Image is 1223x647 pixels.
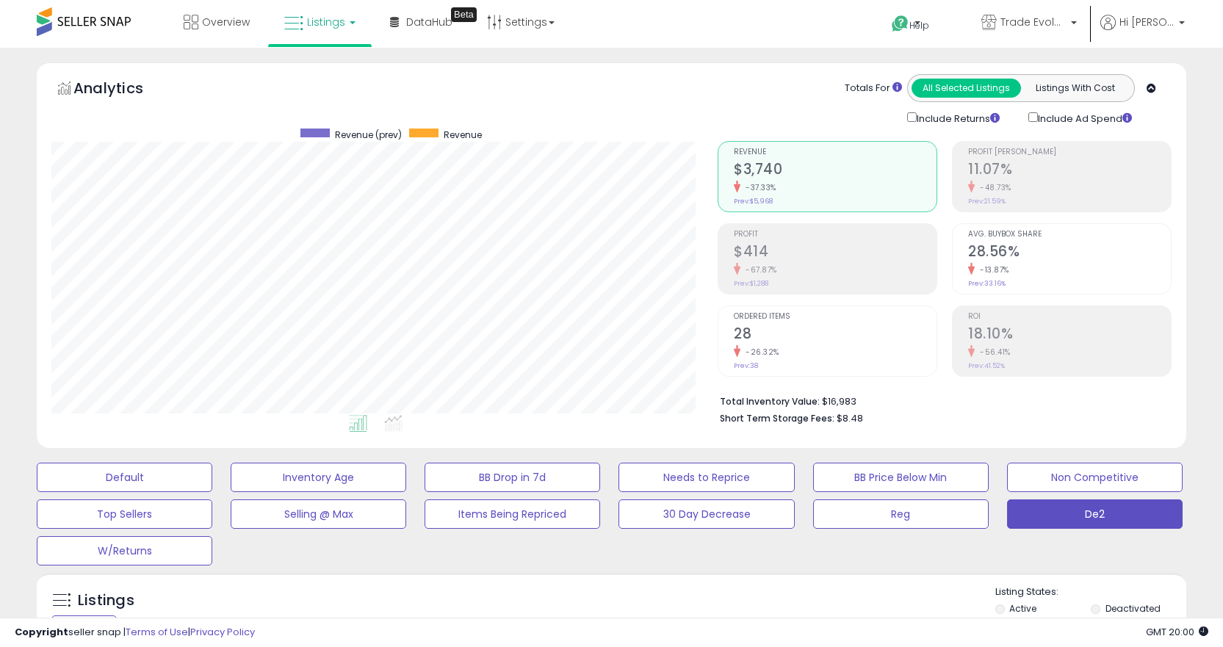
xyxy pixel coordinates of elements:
a: Help [880,4,958,48]
a: Privacy Policy [190,625,255,639]
h2: $414 [734,243,937,263]
div: Clear All Filters [51,615,117,629]
small: -13.87% [975,264,1009,275]
div: Totals For [845,82,902,95]
small: Prev: $1,288 [734,279,768,288]
small: -37.33% [740,182,776,193]
button: Needs to Reprice [618,463,794,492]
span: Avg. Buybox Share [968,231,1171,239]
span: Ordered Items [734,313,937,321]
p: Listing States: [995,585,1186,599]
button: 30 Day Decrease [618,499,794,529]
h2: 28 [734,325,937,345]
h5: Analytics [73,78,172,102]
button: Reg [813,499,989,529]
small: Prev: 33.16% [968,279,1006,288]
small: Prev: 21.59% [968,197,1006,206]
button: W/Returns [37,536,212,565]
button: All Selected Listings [912,79,1021,98]
button: Non Competitive [1007,463,1183,492]
button: Items Being Repriced [425,499,600,529]
div: Include Returns [896,109,1017,126]
h2: 28.56% [968,243,1171,263]
span: Overview [202,15,250,29]
span: Profit [PERSON_NAME] [968,148,1171,156]
div: Include Ad Spend [1017,109,1155,126]
span: Help [909,19,929,32]
span: Hi [PERSON_NAME] [1119,15,1175,29]
span: DataHub [406,15,452,29]
span: Listings [307,15,345,29]
span: Revenue [734,148,937,156]
i: Get Help [891,15,909,33]
div: seller snap | | [15,626,255,640]
small: -56.41% [975,347,1011,358]
small: Prev: $5,968 [734,197,773,206]
b: Total Inventory Value: [720,395,820,408]
b: Short Term Storage Fees: [720,412,834,424]
button: Inventory Age [231,463,406,492]
small: -48.73% [975,182,1011,193]
small: Prev: 38 [734,361,758,370]
button: Listings With Cost [1020,79,1130,98]
span: 2025-10-6 20:00 GMT [1146,625,1208,639]
button: Selling @ Max [231,499,406,529]
a: Terms of Use [126,625,188,639]
strong: Copyright [15,625,68,639]
span: $8.48 [837,411,863,425]
span: Revenue [444,129,482,141]
li: $16,983 [720,391,1161,409]
h2: 11.07% [968,161,1171,181]
label: Deactivated [1105,602,1161,615]
button: BB Price Below Min [813,463,989,492]
span: ROI [968,313,1171,321]
button: De2 [1007,499,1183,529]
label: Active [1009,602,1036,615]
button: Top Sellers [37,499,212,529]
button: Default [37,463,212,492]
span: Profit [734,231,937,239]
h5: Listings [78,590,134,611]
a: Hi [PERSON_NAME] [1100,15,1185,48]
small: -26.32% [740,347,779,358]
span: Revenue (prev) [335,129,402,141]
h2: 18.10% [968,325,1171,345]
small: Prev: 41.52% [968,361,1005,370]
small: -67.87% [740,264,777,275]
span: Trade Evolution US [1000,15,1067,29]
h2: $3,740 [734,161,937,181]
div: Tooltip anchor [451,7,477,22]
button: BB Drop in 7d [425,463,600,492]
